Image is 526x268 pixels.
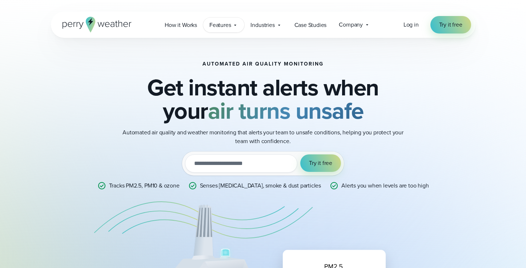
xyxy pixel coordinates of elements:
a: Log in [403,20,419,29]
span: Industries [250,21,274,29]
a: Try it free [430,16,471,33]
span: Company [339,20,363,29]
a: Case Studies [288,17,333,32]
h2: Get instant alerts when your [87,76,439,122]
h1: Automated Air Quality Monitoring [202,61,324,67]
span: Try it free [309,159,332,167]
p: Automated air quality and weather monitoring that alerts your team to unsafe conditions, helping ... [118,128,409,146]
strong: air turns unsafe [208,94,364,128]
p: Alerts you when levels are too high [341,181,429,190]
span: Features [209,21,231,29]
span: How it Works [165,21,197,29]
p: Tracks PM2.5, PM10 & ozone [109,181,180,190]
p: Senses [MEDICAL_DATA], smoke & dust particles [200,181,321,190]
a: How it Works [158,17,203,32]
span: Case Studies [294,21,327,29]
span: Try it free [439,20,462,29]
button: Try it free [300,154,341,172]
